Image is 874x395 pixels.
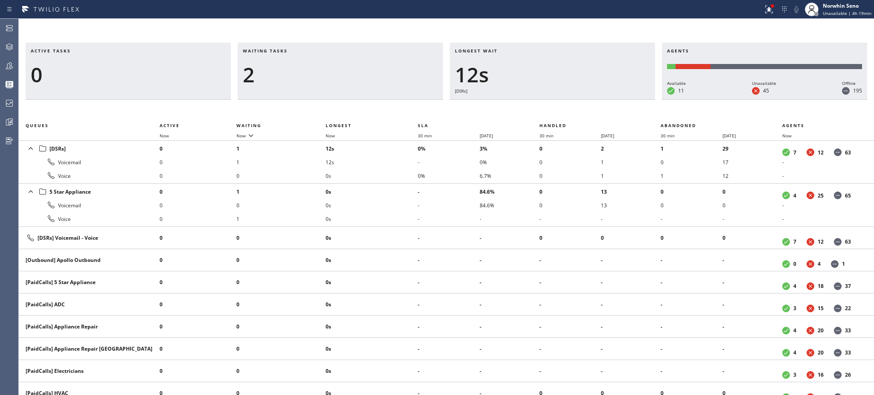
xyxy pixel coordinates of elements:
[661,198,723,212] li: 0
[326,253,418,267] li: 0s
[667,79,686,87] div: Available
[236,231,325,245] li: 0
[326,198,418,212] li: 0s
[326,133,335,139] span: Now
[160,198,236,212] li: 0
[793,349,796,356] dd: 4
[236,155,325,169] li: 1
[723,169,782,183] li: 12
[539,231,601,245] li: 0
[723,185,782,198] li: 0
[480,133,493,139] span: [DATE]
[782,238,790,246] dt: Available
[678,87,684,94] dd: 11
[711,64,862,69] div: Offline: 195
[236,142,325,155] li: 1
[539,169,601,183] li: 0
[818,349,824,356] dd: 20
[782,282,790,290] dt: Available
[26,367,153,375] div: [PaidCalls] Electricians
[326,122,352,128] span: Longest
[818,305,824,312] dd: 15
[661,342,723,356] li: -
[782,148,790,156] dt: Available
[418,122,428,128] span: SLA
[834,305,842,312] dt: Offline
[601,133,614,139] span: [DATE]
[26,186,153,197] div: 5 Star Appliance
[676,64,711,69] div: Unavailable: 45
[160,169,236,183] li: 0
[418,320,480,334] li: -
[793,192,796,199] dd: 4
[661,212,723,226] li: -
[26,323,153,330] div: [PaidCalls] Appliance Repair
[26,214,153,224] div: Voice
[326,185,418,198] li: 0s
[418,142,480,155] li: 0%
[326,320,418,334] li: 0s
[818,149,824,156] dd: 12
[793,371,796,378] dd: 3
[160,320,236,334] li: 0
[601,342,661,356] li: -
[845,327,851,334] dd: 33
[480,185,539,198] li: 84.6%
[661,231,723,245] li: 0
[845,282,851,290] dd: 37
[782,198,864,212] li: -
[782,169,864,183] li: -
[26,171,153,181] div: Voice
[418,155,480,169] li: -
[842,87,850,95] dt: Offline
[326,342,418,356] li: 0s
[807,238,814,246] dt: Unavailable
[418,169,480,183] li: 0%
[539,276,601,289] li: -
[793,305,796,312] dd: 3
[418,185,480,198] li: -
[834,371,842,379] dt: Offline
[31,48,71,54] span: Active tasks
[807,260,814,268] dt: Unavailable
[723,342,782,356] li: -
[160,253,236,267] li: 0
[818,282,824,290] dd: 18
[160,342,236,356] li: 0
[160,122,180,128] span: Active
[763,87,769,94] dd: 45
[723,231,782,245] li: 0
[752,87,760,95] dt: Unavailable
[160,133,169,139] span: Now
[723,155,782,169] li: 17
[823,10,871,16] span: Unavailable | 4h 19min
[539,342,601,356] li: -
[782,371,790,379] dt: Available
[455,87,650,95] div: [DSRs]
[818,327,824,334] dd: 20
[539,185,601,198] li: 0
[418,298,480,311] li: -
[326,298,418,311] li: 0s
[601,231,661,245] li: 0
[539,212,601,226] li: -
[793,149,796,156] dd: 7
[243,48,288,54] span: Waiting tasks
[418,231,480,245] li: -
[236,342,325,356] li: 0
[831,260,839,268] dt: Offline
[326,142,418,155] li: 12s
[845,238,851,245] dd: 63
[26,142,153,154] div: [DSRs]
[807,148,814,156] dt: Unavailable
[807,305,814,312] dt: Unavailable
[782,192,790,199] dt: Available
[807,282,814,290] dt: Unavailable
[601,155,661,169] li: 1
[845,371,851,378] dd: 26
[160,231,236,245] li: 0
[667,64,676,69] div: Available: 11
[243,62,438,87] div: 2
[539,133,554,139] span: 30 min
[455,48,498,54] span: Longest wait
